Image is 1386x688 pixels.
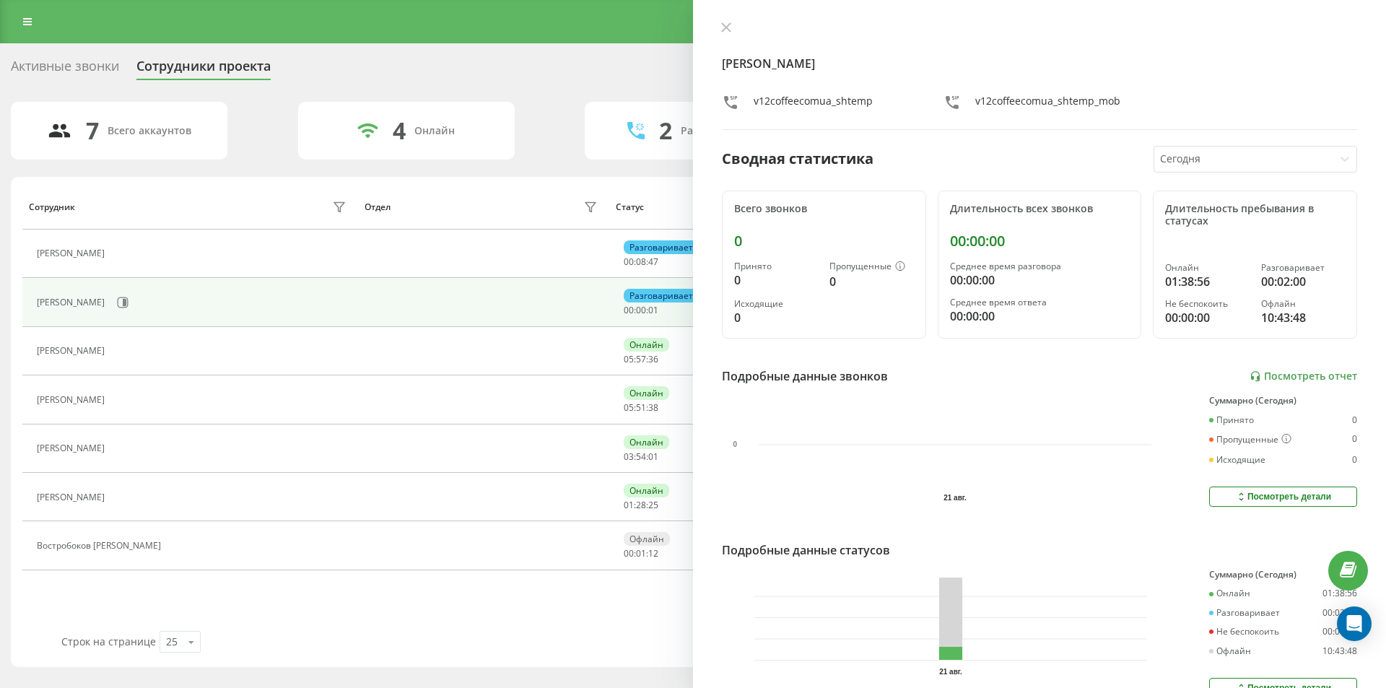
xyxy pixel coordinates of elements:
[624,450,634,463] span: 03
[624,257,658,267] div: : :
[37,492,108,502] div: [PERSON_NAME]
[648,256,658,268] span: 47
[1261,273,1345,290] div: 00:02:00
[1352,415,1357,425] div: 0
[1165,263,1249,273] div: Онлайн
[636,401,646,414] span: 51
[648,401,658,414] span: 38
[136,58,271,81] div: Сотрудники проекта
[734,309,818,326] div: 0
[733,441,737,449] text: 0
[950,232,1130,250] div: 00:00:00
[1352,434,1357,445] div: 0
[624,499,634,511] span: 01
[624,304,634,316] span: 00
[734,232,914,250] div: 0
[1209,608,1280,618] div: Разговаривает
[648,353,658,365] span: 36
[950,308,1130,325] div: 00:00:00
[636,450,646,463] span: 54
[1261,309,1345,326] div: 10:43:48
[61,635,156,648] span: Строк на странице
[648,499,658,511] span: 25
[722,367,888,385] div: Подробные данные звонков
[648,547,658,559] span: 12
[636,256,646,268] span: 08
[659,117,672,144] div: 2
[722,541,890,559] div: Подробные данные статусов
[1209,396,1357,406] div: Суммарно (Сегодня)
[754,94,873,115] div: v12coffeecomua_shtemp
[1165,309,1249,326] div: 00:00:00
[624,547,634,559] span: 00
[624,338,669,352] div: Онлайн
[636,353,646,365] span: 57
[1209,588,1250,598] div: Онлайн
[624,403,658,413] div: : :
[1322,588,1357,598] div: 01:38:56
[624,240,699,254] div: Разговаривает
[1261,299,1345,309] div: Офлайн
[624,386,669,400] div: Онлайн
[37,248,108,258] div: [PERSON_NAME]
[648,450,658,463] span: 01
[681,125,759,137] div: Разговаривают
[1337,606,1372,641] div: Open Intercom Messenger
[1209,455,1265,465] div: Исходящие
[616,202,644,212] div: Статус
[950,261,1130,271] div: Среднее время разговора
[1165,273,1249,290] div: 01:38:56
[86,117,99,144] div: 7
[393,117,406,144] div: 4
[1209,570,1357,580] div: Суммарно (Сегодня)
[943,494,967,502] text: 21 авг.
[624,500,658,510] div: : :
[648,304,658,316] span: 01
[37,541,165,551] div: Востробоков [PERSON_NAME]
[939,668,962,676] text: 21 авг.
[975,94,1120,115] div: v12coffeecomua_shtemp_mob
[1165,299,1249,309] div: Не беспокоить
[1250,370,1357,383] a: Посмотреть отчет
[624,435,669,449] div: Онлайн
[734,271,818,289] div: 0
[1165,203,1345,227] div: Длительность пребывания в статусах
[734,203,914,215] div: Всего звонков
[1235,491,1331,502] div: Посмотреть детали
[1209,415,1254,425] div: Принято
[829,273,913,290] div: 0
[37,395,108,405] div: [PERSON_NAME]
[166,635,178,649] div: 25
[734,261,818,271] div: Принято
[624,484,669,497] div: Онлайн
[624,289,699,302] div: Разговаривает
[950,271,1130,289] div: 00:00:00
[829,261,913,273] div: Пропущенные
[950,297,1130,308] div: Среднее время ответа
[624,401,634,414] span: 05
[950,203,1130,215] div: Длительность всех звонков
[1209,646,1251,656] div: Офлайн
[624,305,658,315] div: : :
[1352,455,1357,465] div: 0
[624,353,634,365] span: 05
[11,58,119,81] div: Активные звонки
[37,443,108,453] div: [PERSON_NAME]
[37,346,108,356] div: [PERSON_NAME]
[1209,434,1291,445] div: Пропущенные
[365,202,391,212] div: Отдел
[108,125,191,137] div: Всего аккаунтов
[624,452,658,462] div: : :
[734,299,818,309] div: Исходящие
[29,202,75,212] div: Сотрудник
[722,148,873,170] div: Сводная статистика
[1322,627,1357,637] div: 00:00:00
[636,547,646,559] span: 01
[1322,608,1357,618] div: 00:02:00
[624,549,658,559] div: : :
[1261,263,1345,273] div: Разговаривает
[624,256,634,268] span: 00
[1209,487,1357,507] button: Посмотреть детали
[414,125,455,137] div: Онлайн
[722,55,1357,72] h4: [PERSON_NAME]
